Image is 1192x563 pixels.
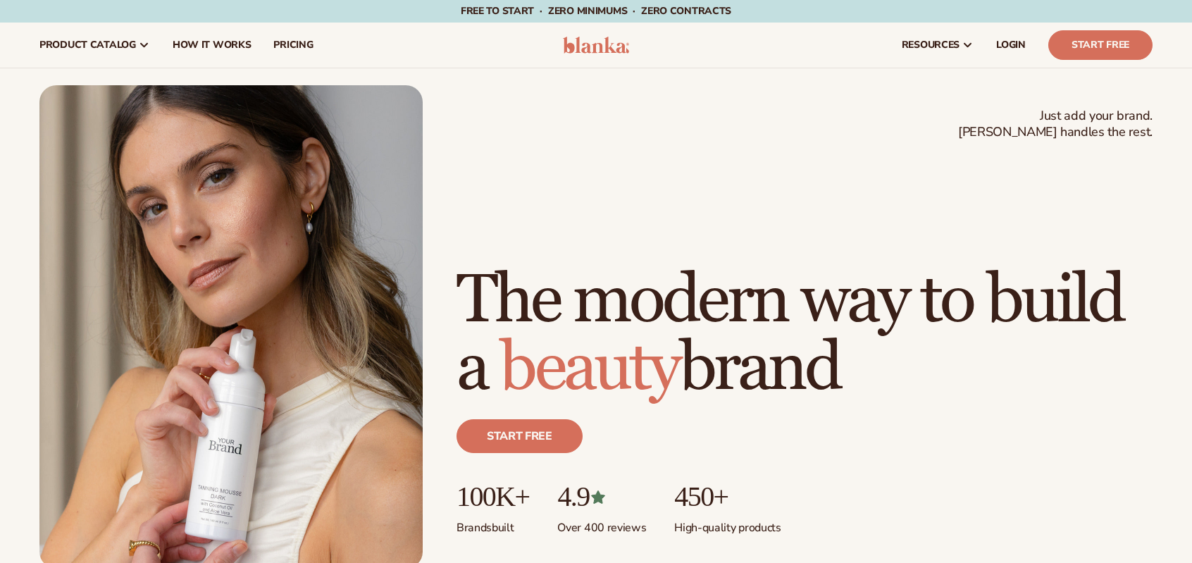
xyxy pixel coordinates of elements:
span: product catalog [39,39,136,51]
span: pricing [273,39,313,51]
p: Over 400 reviews [557,512,646,536]
span: How It Works [173,39,252,51]
a: Start free [457,419,583,453]
p: 4.9 [557,481,646,512]
span: beauty [499,327,678,409]
a: How It Works [161,23,263,68]
a: LOGIN [985,23,1037,68]
img: logo [563,37,630,54]
span: Free to start · ZERO minimums · ZERO contracts [461,4,731,18]
p: High-quality products [674,512,781,536]
a: resources [890,23,985,68]
span: resources [902,39,960,51]
a: pricing [262,23,324,68]
a: product catalog [28,23,161,68]
a: Start Free [1048,30,1153,60]
p: 100K+ [457,481,529,512]
span: LOGIN [996,39,1026,51]
h1: The modern way to build a brand [457,267,1153,402]
p: Brands built [457,512,529,536]
p: 450+ [674,481,781,512]
span: Just add your brand. [PERSON_NAME] handles the rest. [958,108,1153,141]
